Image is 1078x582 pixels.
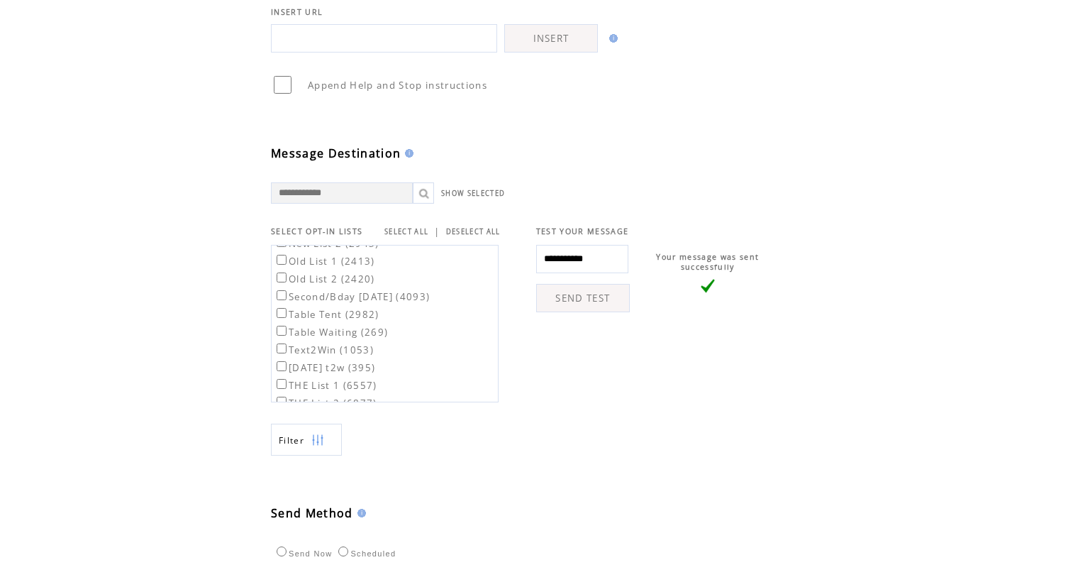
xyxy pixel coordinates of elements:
[308,79,487,92] span: Append Help and Stop instructions
[277,308,287,318] input: Table Tent (2982)
[277,344,287,353] input: Text2Win (1053)
[446,227,501,236] a: DESELECT ALL
[311,424,324,456] img: filters.png
[338,547,348,556] input: Scheduled
[441,189,505,198] a: SHOW SELECTED
[279,434,304,446] span: Show filters
[701,279,715,293] img: vLarge.png
[274,326,388,339] label: Table Waiting (269)
[273,549,332,558] label: Send Now
[274,379,377,392] label: THE List 1 (6557)
[274,361,375,374] label: [DATE] t2w (395)
[277,361,287,371] input: [DATE] t2w (395)
[277,273,287,282] input: Old List 2 (2420)
[277,547,287,556] input: Send Now
[274,290,430,303] label: Second/Bday [DATE] (4093)
[384,227,428,236] a: SELECT ALL
[605,34,618,43] img: help.gif
[536,284,630,312] a: SEND TEST
[274,255,375,268] label: Old List 1 (2413)
[274,273,375,285] label: Old List 2 (2420)
[536,226,629,236] span: TEST YOUR MESSAGE
[277,379,287,389] input: THE List 1 (6557)
[656,252,759,272] span: Your message was sent successfully
[271,505,353,521] span: Send Method
[401,149,413,158] img: help.gif
[271,424,342,456] a: Filter
[277,290,287,300] input: Second/Bday [DATE] (4093)
[274,344,374,356] label: Text2Win (1053)
[353,509,366,517] img: help.gif
[277,255,287,265] input: Old List 1 (2413)
[271,226,362,236] span: SELECT OPT-IN LISTS
[271,7,323,17] span: INSERT URL
[277,326,287,336] input: Table Waiting (269)
[335,549,396,558] label: Scheduled
[274,308,379,321] label: Table Tent (2982)
[271,145,401,161] span: Message Destination
[504,24,598,53] a: INSERT
[274,397,377,410] label: THE List 2 (6877)
[434,225,440,238] span: |
[277,397,287,407] input: THE List 2 (6877)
